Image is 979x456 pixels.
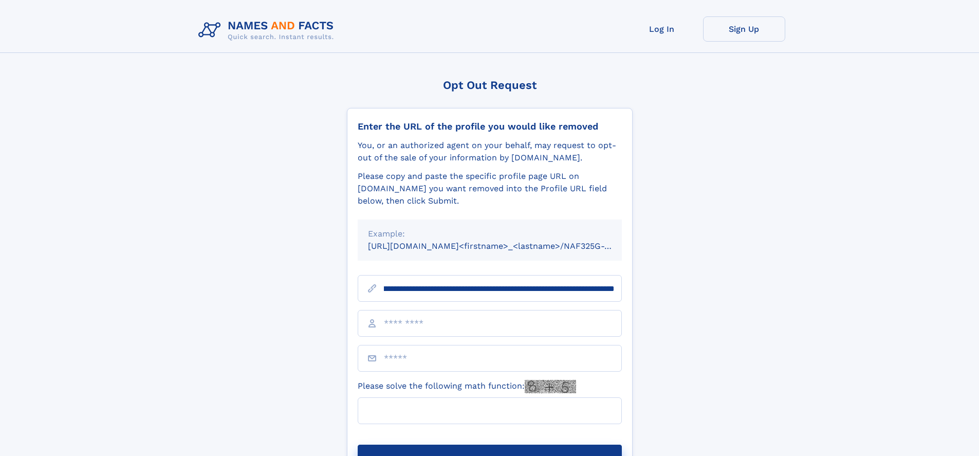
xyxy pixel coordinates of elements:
[358,139,622,164] div: You, or an authorized agent on your behalf, may request to opt-out of the sale of your informatio...
[358,121,622,132] div: Enter the URL of the profile you would like removed
[621,16,703,42] a: Log In
[368,228,612,240] div: Example:
[347,79,633,92] div: Opt Out Request
[703,16,785,42] a: Sign Up
[358,170,622,207] div: Please copy and paste the specific profile page URL on [DOMAIN_NAME] you want removed into the Pr...
[368,241,641,251] small: [URL][DOMAIN_NAME]<firstname>_<lastname>/NAF325G-xxxxxxxx
[194,16,342,44] img: Logo Names and Facts
[358,380,576,393] label: Please solve the following math function:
